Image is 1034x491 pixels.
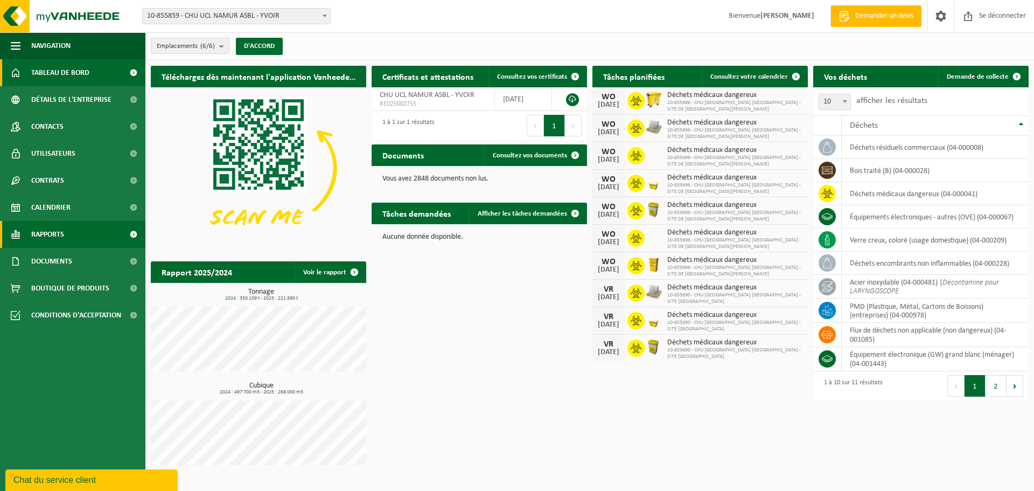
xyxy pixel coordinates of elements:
font: 2024 : 497 700 m3 - 2025 : 268 000 m3 [220,389,303,395]
font: déchets médicaux dangereux (04-000041) [850,190,977,198]
font: verre creux, coloré (usage domestique) (04-000209) [850,236,1007,244]
img: LP-SB-00045-CRB-21 [645,200,663,219]
font: [DATE] [598,101,619,109]
button: 1 [544,115,565,136]
font: 2 [994,383,998,391]
font: Contacts [31,123,64,131]
font: Déchets médicaux dangereux [667,146,757,154]
img: WB-0770-HPE-YW-14 [645,91,663,109]
font: WO [602,148,616,156]
font: Déchets médicaux dangereux [667,91,757,99]
font: D'ACCORD [244,43,275,50]
font: Bienvenue [729,12,760,20]
font: acier inoxydable (04-000481) | [850,279,942,287]
font: VR [604,313,613,321]
font: 10 [823,98,831,106]
font: VR [604,340,613,349]
span: 10-855859 - CHU UCL NAMUR ASBL - YVOIR [142,8,331,24]
font: Emplacements [157,43,198,50]
font: [DATE] [598,266,619,274]
font: Se déconnecter [979,12,1026,20]
span: 10-855859 - CHU UCL NAMUR ASBL - YVOIR [143,9,330,24]
font: équipement électronique (GW) grand blanc (ménager) (04-001443) [850,351,1014,368]
font: Décontamine pour LARYNGOSCOPE [850,279,999,295]
font: Déchets médicaux dangereux [667,338,757,347]
font: déchets résiduels commerciaux (04-000008) [850,143,983,151]
a: Consultez vos documents [484,144,586,166]
font: WO [602,175,616,184]
font: [DATE] [598,321,619,329]
font: (6/6) [200,43,215,50]
font: Déchets médicaux dangereux [667,229,757,237]
font: Voir le rapport [303,269,346,276]
font: Documents [382,152,424,161]
font: 10-855696 - CHU [GEOGRAPHIC_DATA] [GEOGRAPHIC_DATA] - SITE DE [GEOGRAPHIC_DATA][PERSON_NAME] [667,100,801,112]
font: [PERSON_NAME] [760,12,814,20]
font: Détails de l'entreprise [31,96,111,104]
font: Consultez votre calendrier [710,73,788,80]
font: Utilisateurs [31,150,75,158]
font: [DATE] [598,183,619,191]
font: 10-855696 - CHU [GEOGRAPHIC_DATA] [GEOGRAPHIC_DATA] - SITE DE [GEOGRAPHIC_DATA][PERSON_NAME] [667,210,801,222]
a: Afficher les tâches demandées [469,203,586,224]
font: 2024 : 350 159 t - 2025 : 221 890 t [225,295,298,301]
img: LP-SB-00030-HPE-C6 [645,310,663,329]
font: 10-855690 - CHU [GEOGRAPHIC_DATA] [GEOGRAPHIC_DATA] - SITE [GEOGRAPHIC_DATA] [667,347,801,359]
iframe: widget de discussion [5,467,180,491]
span: 10 [819,94,850,109]
font: CHU UCL NAMUR ASBL - YVOIR [380,91,474,99]
font: 1 à 1 sur 1 résultats [382,119,435,126]
font: WO [602,258,616,266]
font: Aucune donnée disponible. [382,233,463,241]
font: Cubique [249,382,274,390]
font: Consultez vos documents [493,152,567,159]
font: 1 [973,383,977,391]
a: Consultez votre calendrier [702,66,807,87]
img: LP-SB-00045-CRB-21 [645,338,663,356]
font: VR [604,285,613,294]
font: Déchets médicaux dangereux [667,201,757,209]
font: [DATE] [598,348,619,356]
font: équipements électroniques - autres (OVE) (04-000067) [850,213,1014,221]
font: WO [602,120,616,129]
font: Consultez vos certificats [497,73,567,80]
a: Demande de collecte [938,66,1028,87]
font: Rapports [31,231,64,239]
font: bois traité (B) (04-000028) [850,167,930,175]
font: Demande de collecte [947,73,1009,80]
font: flux de déchets non applicable (non dangereux) (04-001085) [850,327,1006,343]
font: 10-855696 - CHU [GEOGRAPHIC_DATA] [GEOGRAPHIC_DATA] - SITE DE [GEOGRAPHIC_DATA][PERSON_NAME] [667,265,801,277]
font: Navigation [31,42,71,50]
font: Tâches demandées [382,210,451,219]
img: LP-SB-00060-HPE-C6 [645,255,663,274]
font: [DATE] [598,293,619,301]
img: LP-SB-00030-HPE-C6 [645,173,663,191]
font: 10-855696 - CHU [GEOGRAPHIC_DATA] [GEOGRAPHIC_DATA] - SITE DE [GEOGRAPHIC_DATA][PERSON_NAME] [667,155,801,167]
button: Suivant [565,115,582,136]
button: 1 [965,375,986,397]
font: Rapport 2025/2024 [162,269,232,278]
font: Certificats et attestations [382,73,473,82]
font: 10-855696 - CHU [GEOGRAPHIC_DATA] [GEOGRAPHIC_DATA] - SITE DE [GEOGRAPHIC_DATA][PERSON_NAME] [667,182,801,195]
font: [DATE] [598,211,619,219]
font: Vous avez 2848 documents non lus. [382,175,488,183]
font: déchets encombrants non inflammables (04-000228) [850,259,1009,267]
button: Précédent [947,375,965,397]
font: [DATE] [598,238,619,246]
font: Calendrier [31,204,71,212]
font: RED25002755 [380,101,416,107]
font: 10-855859 - CHU UCL NAMUR ASBL - YVOIR [147,12,280,20]
font: WO [602,203,616,211]
font: 10-855690 - CHU [GEOGRAPHIC_DATA] [GEOGRAPHIC_DATA] - SITE [GEOGRAPHIC_DATA] [667,292,801,305]
font: Déchets médicaux dangereux [667,283,757,292]
font: Tableau de bord [31,69,89,77]
font: afficher les résultats [856,96,927,105]
font: [DATE] [503,95,523,103]
font: Boutique de produits [31,285,109,293]
font: Conditions d'acceptation [31,312,121,320]
font: Déchets médicaux dangereux [667,174,757,182]
span: 10 [819,94,851,110]
font: 10-855696 - CHU [GEOGRAPHIC_DATA] [GEOGRAPHIC_DATA] - SITE DE [GEOGRAPHIC_DATA][PERSON_NAME] [667,127,801,140]
button: D'ACCORD [236,38,283,55]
